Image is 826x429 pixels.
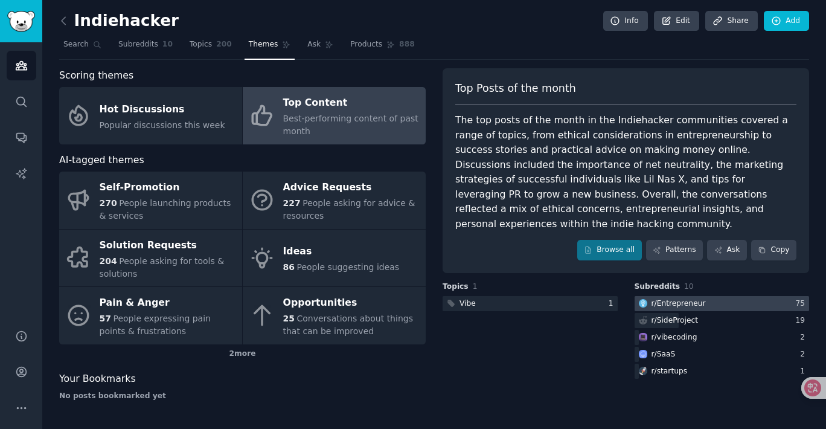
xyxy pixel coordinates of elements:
[59,344,426,364] div: 2 more
[654,11,699,31] a: Edit
[100,120,225,130] span: Popular discussions this week
[243,230,426,287] a: Ideas86People suggesting ideas
[100,236,236,255] div: Solution Requests
[652,315,699,326] div: r/ SideProject
[100,198,231,221] span: People launching products & services
[346,35,418,60] a: Products888
[443,296,618,311] a: Vibe1
[399,39,415,50] span: 888
[100,294,236,313] div: Pain & Anger
[635,282,680,292] span: Subreddits
[243,172,426,229] a: Advice Requests227People asking for advice & resources
[652,349,676,360] div: r/ SaaS
[800,349,809,360] div: 2
[283,314,413,336] span: Conversations about things that can be improved
[459,298,476,309] div: Vibe
[283,114,418,136] span: Best-performing content of past month
[283,178,420,198] div: Advice Requests
[59,287,242,344] a: Pain & Anger57People expressing pain points & frustrations
[639,367,647,375] img: startups
[795,298,809,309] div: 75
[764,11,809,31] a: Add
[162,39,173,50] span: 10
[59,172,242,229] a: Self-Promotion270People launching products & services
[283,242,400,262] div: Ideas
[118,39,158,50] span: Subreddits
[63,39,89,50] span: Search
[652,332,697,343] div: r/ vibecoding
[59,68,133,83] span: Scoring themes
[684,282,694,291] span: 10
[639,333,647,341] img: vibecoding
[577,240,642,260] a: Browse all
[283,294,420,313] div: Opportunities
[100,256,225,279] span: People asking for tools & solutions
[635,313,810,328] a: r/SideProject19
[59,87,242,144] a: Hot DiscussionsPopular discussions this week
[652,298,706,309] div: r/ Entrepreneur
[646,240,703,260] a: Patterns
[59,153,144,168] span: AI-tagged themes
[283,262,295,272] span: 86
[707,240,747,260] a: Ask
[443,282,469,292] span: Topics
[635,296,810,311] a: Entrepreneurr/Entrepreneur75
[59,230,242,287] a: Solution Requests204People asking for tools & solutions
[59,11,179,31] h2: Indiehacker
[296,262,399,272] span: People suggesting ideas
[190,39,212,50] span: Topics
[635,330,810,345] a: vibecodingr/vibecoding2
[100,256,117,266] span: 204
[609,298,618,309] div: 1
[795,315,809,326] div: 19
[59,372,136,387] span: Your Bookmarks
[100,314,111,323] span: 57
[185,35,236,60] a: Topics200
[100,198,117,208] span: 270
[603,11,648,31] a: Info
[639,350,647,358] img: SaaS
[100,178,236,198] div: Self-Promotion
[800,366,809,377] div: 1
[350,39,382,50] span: Products
[283,198,301,208] span: 227
[639,299,647,308] img: Entrepreneur
[705,11,757,31] a: Share
[100,314,211,336] span: People expressing pain points & frustrations
[652,366,688,377] div: r/ startups
[455,81,576,96] span: Top Posts of the month
[243,287,426,344] a: Opportunities25Conversations about things that can be improved
[114,35,177,60] a: Subreddits10
[283,314,295,323] span: 25
[7,11,35,32] img: GummySearch logo
[307,39,321,50] span: Ask
[303,35,338,60] a: Ask
[283,198,415,221] span: People asking for advice & resources
[100,100,225,119] div: Hot Discussions
[243,87,426,144] a: Top ContentBest-performing content of past month
[473,282,478,291] span: 1
[635,364,810,379] a: startupsr/startups1
[283,94,420,113] div: Top Content
[245,35,295,60] a: Themes
[635,347,810,362] a: SaaSr/SaaS2
[800,332,809,343] div: 2
[59,35,106,60] a: Search
[216,39,232,50] span: 200
[59,391,426,402] div: No posts bookmarked yet
[455,113,796,231] div: The top posts of the month in the Indiehacker communities covered a range of topics, from ethical...
[249,39,278,50] span: Themes
[751,240,796,260] button: Copy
